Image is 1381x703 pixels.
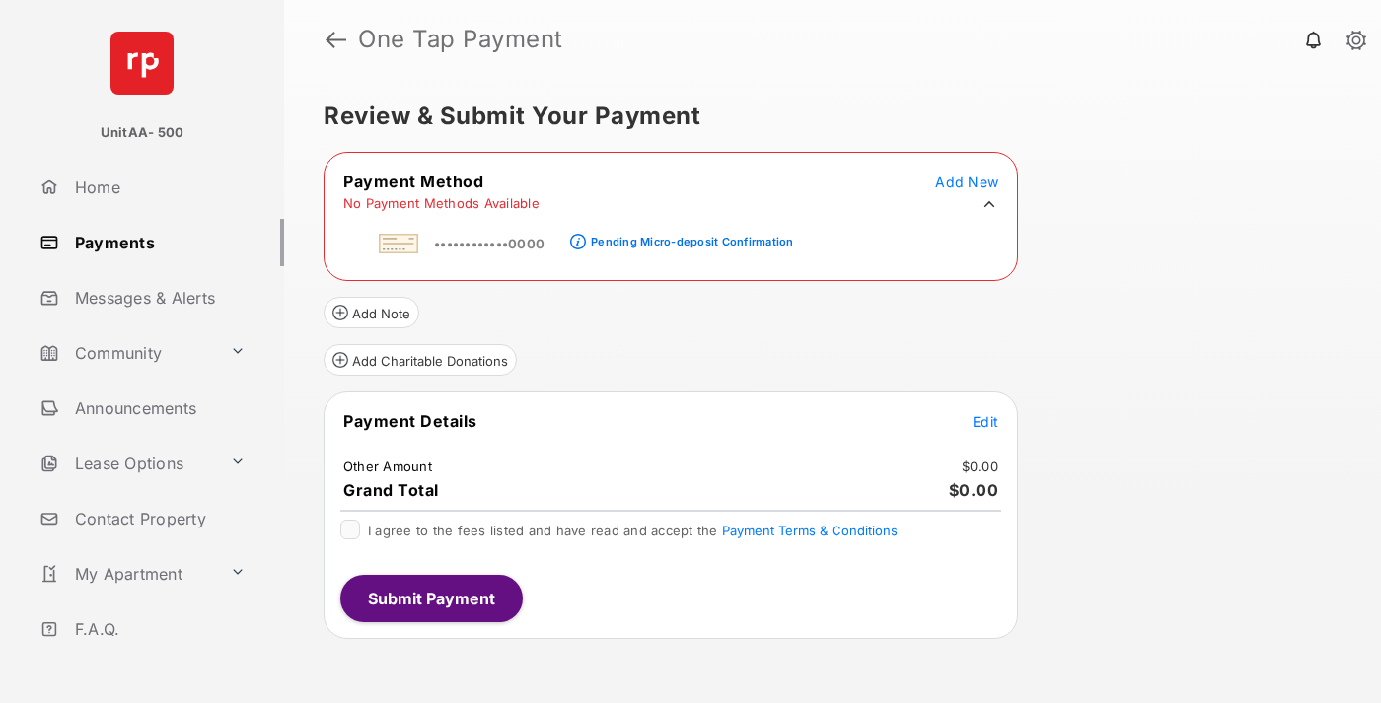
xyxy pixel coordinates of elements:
span: Payment Details [343,411,477,431]
td: Other Amount [342,457,433,475]
span: $0.00 [949,480,999,500]
span: I agree to the fees listed and have read and accept the [368,523,898,538]
p: UnitAA- 500 [101,123,184,143]
button: Edit [973,411,998,431]
span: Payment Method [343,172,483,191]
span: Add New [935,174,998,190]
a: Contact Property [32,495,284,542]
button: Add New [935,172,998,191]
a: F.A.Q. [32,605,284,653]
button: Submit Payment [340,575,523,622]
a: Pending Micro-deposit Confirmation [586,219,793,252]
div: Pending Micro-deposit Confirmation [591,235,793,248]
button: I agree to the fees listed and have read and accept the [722,523,898,538]
a: My Apartment [32,550,222,598]
a: Payments [32,219,284,266]
button: Add Charitable Donations [324,344,517,376]
td: $0.00 [961,457,999,475]
td: No Payment Methods Available [342,194,541,212]
button: Add Note [324,297,419,328]
strong: One Tap Payment [358,28,563,51]
a: Lease Options [32,440,222,487]
h5: Review & Submit Your Payment [324,105,1326,128]
img: svg+xml;base64,PHN2ZyB4bWxucz0iaHR0cDovL3d3dy53My5vcmcvMjAwMC9zdmciIHdpZHRoPSI2NCIgaGVpZ2h0PSI2NC... [110,32,174,95]
a: Community [32,329,222,377]
span: Grand Total [343,480,439,500]
span: Edit [973,413,998,430]
a: Messages & Alerts [32,274,284,321]
span: ••••••••••••0000 [434,236,545,251]
a: Home [32,164,284,211]
a: Announcements [32,385,284,432]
